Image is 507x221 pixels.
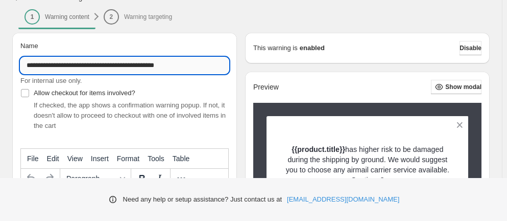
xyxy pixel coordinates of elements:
[253,83,279,92] h2: Preview
[20,77,82,84] span: For internal use only.
[133,170,151,187] button: Bold
[20,42,38,50] span: Name
[27,154,39,163] span: File
[40,170,58,187] button: Redo
[47,154,59,163] span: Edit
[287,194,399,205] a: [EMAIL_ADDRESS][DOMAIN_NAME]
[284,144,451,185] p: has higher risk to be damaged during the shipping by ground. We would suggest you to choose any a...
[173,154,189,163] span: Table
[62,170,129,187] button: Formats
[117,154,139,163] span: Format
[34,89,135,97] span: Allow checkout for items involved?
[445,83,481,91] span: Show modal
[66,174,116,183] span: Paragraph
[91,154,109,163] span: Insert
[148,154,164,163] span: Tools
[23,170,40,187] button: Undo
[4,8,203,37] body: Rich Text Area. Press ALT-0 for help.
[460,44,481,52] span: Disable
[292,145,345,153] strong: {{product.title}}
[67,154,83,163] span: View
[300,43,325,53] strong: enabled
[34,101,226,129] span: If checked, the app shows a confirmation warning popup. If not, it doesn't allow to proceed to ch...
[460,41,481,55] button: Disable
[151,170,168,187] button: Italic
[173,170,190,187] button: More...
[431,80,481,94] button: Show modal
[253,43,298,53] p: This warning is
